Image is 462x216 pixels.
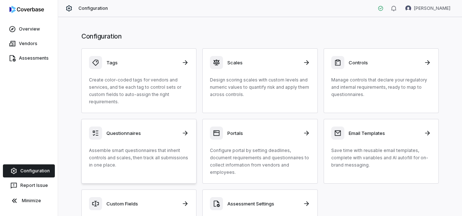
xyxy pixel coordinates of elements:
[202,48,317,113] a: ScalesDesign scoring scales with custom levels and numeric values to quantify risk and apply them...
[9,6,44,13] img: logo-D7KZi-bG.svg
[1,52,56,65] a: Assessments
[414,5,450,11] span: [PERSON_NAME]
[227,130,298,136] h3: Portals
[81,119,196,184] a: QuestionnairesAssemble smart questionnaires that inherit controls and scales, then track all subm...
[89,76,189,105] p: Create color-coded tags for vendors and services, and tie each tag to control sets or custom fiel...
[227,59,298,66] h3: Scales
[78,5,108,11] span: Configuration
[210,76,310,98] p: Design scoring scales with custom levels and numeric values to quantify risk and apply them acros...
[331,76,431,98] p: Manage controls that declare your regulatory and internal requirements, ready to map to questionn...
[81,32,439,41] h1: Configuration
[324,119,439,184] a: Email TemplatesSave time with reusable email templates, complete with variables and AI autofill f...
[89,147,189,169] p: Assemble smart questionnaires that inherit controls and scales, then track all submissions in one...
[202,119,317,184] a: PortalsConfigure portal by setting deadlines, document requirements and questionnaires to collect...
[106,59,177,66] h3: Tags
[1,23,56,36] a: Overview
[349,130,420,136] h3: Email Templates
[405,5,411,11] img: Carol Najera avatar
[331,147,431,169] p: Save time with reusable email templates, complete with variables and AI autofill for on-brand mes...
[3,179,55,192] button: Report Issue
[3,164,55,177] a: Configuration
[349,59,420,66] h3: Controls
[210,147,310,176] p: Configure portal by setting deadlines, document requirements and questionnaires to collect inform...
[227,200,298,207] h3: Assessment Settings
[324,48,439,113] a: ControlsManage controls that declare your regulatory and internal requirements, ready to map to q...
[81,48,196,113] a: TagsCreate color-coded tags for vendors and services, and tie each tag to control sets or custom ...
[401,3,455,14] button: Carol Najera avatar[PERSON_NAME]
[1,37,56,50] a: Vendors
[3,193,55,208] button: Minimize
[106,130,177,136] h3: Questionnaires
[106,200,177,207] h3: Custom Fields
